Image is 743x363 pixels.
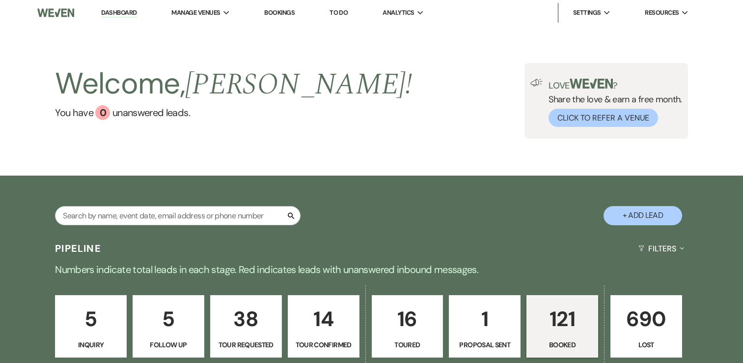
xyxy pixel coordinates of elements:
p: 38 [217,302,275,335]
a: 1Proposal Sent [449,295,521,358]
p: 5 [139,302,198,335]
p: Love ? [549,79,682,90]
img: loud-speaker-illustration.svg [530,79,543,87]
img: weven-logo-green.svg [570,79,613,89]
h3: Pipeline [55,242,101,255]
button: Click to Refer a Venue [549,109,658,127]
a: To Do [330,8,348,17]
h2: Welcome, [55,63,412,105]
span: Resources [645,8,679,18]
p: 121 [533,302,592,335]
p: 16 [378,302,437,335]
p: 5 [61,302,120,335]
button: Filters [634,236,688,262]
p: Numbers indicate total leads in each stage. Red indicates leads with unanswered inbound messages. [18,262,725,277]
a: 5Follow Up [133,295,204,358]
a: 38Tour Requested [210,295,282,358]
div: 0 [95,105,110,120]
a: 14Tour Confirmed [288,295,359,358]
a: 16Toured [372,295,443,358]
p: Lost [617,339,676,350]
a: 121Booked [526,295,598,358]
p: Inquiry [61,339,120,350]
div: Share the love & earn a free month. [543,79,682,127]
p: 14 [294,302,353,335]
a: Bookings [264,8,295,17]
p: Tour Confirmed [294,339,353,350]
button: + Add Lead [604,206,682,225]
span: Settings [573,8,601,18]
p: Toured [378,339,437,350]
a: 690Lost [610,295,682,358]
p: Follow Up [139,339,198,350]
p: Proposal Sent [455,339,514,350]
p: 690 [617,302,676,335]
a: You have 0 unanswered leads. [55,105,412,120]
img: Weven Logo [37,2,74,23]
span: Manage Venues [171,8,220,18]
input: Search by name, event date, email address or phone number [55,206,301,225]
p: 1 [455,302,514,335]
a: Dashboard [101,8,137,18]
p: Booked [533,339,592,350]
a: 5Inquiry [55,295,127,358]
p: Tour Requested [217,339,275,350]
span: Analytics [383,8,414,18]
span: [PERSON_NAME] ! [185,62,412,107]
